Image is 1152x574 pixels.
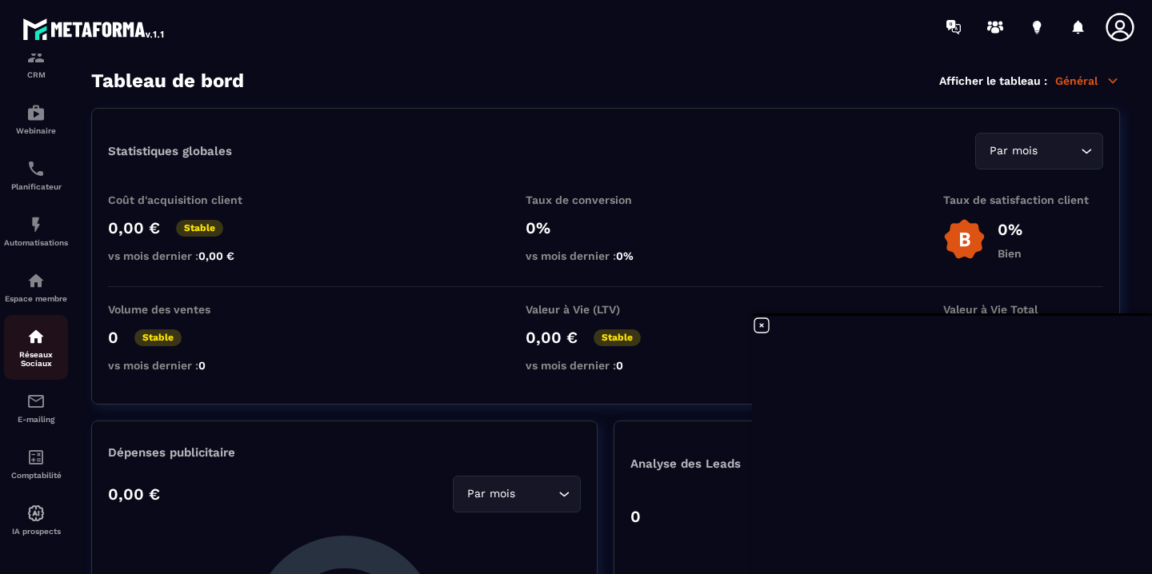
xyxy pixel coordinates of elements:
p: E-mailing [4,415,68,424]
a: accountantaccountantComptabilité [4,436,68,492]
p: CRM [4,70,68,79]
p: Valeur à Vie (LTV) [526,303,686,316]
p: vs mois dernier : [108,359,268,372]
p: Analyse des Leads [630,456,867,471]
p: Planificateur [4,182,68,191]
input: Search for option [1041,142,1077,160]
p: 0 [108,328,118,347]
img: logo [22,14,166,43]
img: email [26,392,46,411]
a: emailemailE-mailing [4,380,68,436]
span: 0 [198,359,206,372]
span: 0% [616,249,634,262]
img: automations [26,504,46,523]
p: Réseaux Sociaux [4,350,68,368]
span: 0 [616,359,623,372]
p: Valeur à Vie Total [943,303,1103,316]
p: 0% [526,218,686,237]
h3: Tableau de bord [91,70,244,92]
p: 0,00 € [108,484,160,504]
p: vs mois dernier : [526,359,686,372]
p: 0,00 € [526,328,578,347]
a: schedulerschedulerPlanificateur [4,147,68,203]
span: Par mois [463,485,518,503]
p: Volume des ventes [108,303,268,316]
span: Par mois [986,142,1041,160]
p: Afficher le tableau : [939,74,1047,87]
img: formation [26,47,46,66]
a: automationsautomationsEspace membre [4,259,68,315]
img: scheduler [26,159,46,178]
p: IA prospects [4,527,68,536]
a: automationsautomationsWebinaire [4,91,68,147]
p: Taux de conversion [526,193,686,206]
img: automations [26,103,46,122]
p: Stable [134,329,182,346]
p: Espace membre [4,294,68,303]
img: b-badge-o.b3b20ee6.svg [943,218,986,261]
p: Dépenses publicitaire [108,445,581,460]
p: Général [1055,74,1120,88]
p: Stable [594,329,641,346]
p: 0% [998,220,1022,239]
p: vs mois dernier : [108,249,268,262]
input: Search for option [518,485,554,503]
div: Search for option [975,133,1103,169]
span: 0,00 € [198,249,234,262]
a: automationsautomationsAutomatisations [4,203,68,259]
p: 0 [630,507,641,526]
p: Stable [176,220,223,237]
p: Bien [998,247,1022,260]
p: 0,00 € [108,218,160,237]
p: Taux de satisfaction client [943,193,1103,206]
p: vs mois dernier : [526,249,686,262]
img: automations [26,271,46,290]
a: social-networksocial-networkRéseaux Sociaux [4,315,68,380]
p: Statistiques globales [108,144,232,158]
p: Comptabilité [4,471,68,480]
a: formationformationCRM [4,35,68,91]
p: Webinaire [4,126,68,135]
p: Automatisations [4,238,68,247]
img: automations [26,215,46,234]
img: social-network [26,327,46,346]
div: Search for option [453,476,581,512]
p: Coût d'acquisition client [108,193,268,206]
img: accountant [26,448,46,467]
